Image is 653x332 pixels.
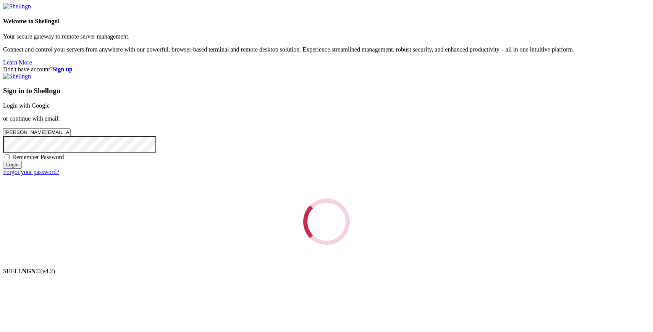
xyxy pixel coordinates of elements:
a: Sign up [53,66,73,73]
h3: Sign in to Shellngn [3,87,650,95]
p: Your secure gateway to remote server management. [3,33,650,40]
span: 4.2.0 [40,268,55,274]
p: Connect and control your servers from anywhere with our powerful, browser-based terminal and remo... [3,46,650,53]
div: Don't have account? [3,66,650,73]
input: Login [3,161,22,169]
a: Forgot your password? [3,169,59,175]
h4: Welcome to Shellngn! [3,18,650,25]
span: Remember Password [12,154,64,160]
input: Email address [3,128,71,136]
b: NGN [22,268,36,274]
p: or continue with email: [3,115,650,122]
span: SHELL © [3,268,55,274]
a: Learn More [3,59,32,66]
img: Shellngn [3,3,31,10]
div: Loading... [303,198,350,245]
input: Remember Password [5,154,10,159]
a: Login with Google [3,102,50,109]
img: Shellngn [3,73,31,80]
